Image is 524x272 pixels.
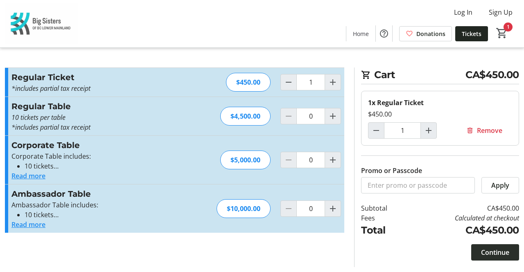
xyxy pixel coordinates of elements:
[11,200,190,210] p: Ambassador Table includes:
[465,67,519,82] span: CA$450.00
[456,122,512,139] button: Remove
[489,7,513,17] span: Sign Up
[11,71,190,83] h3: Regular Ticket
[325,201,341,216] button: Increment by one
[407,203,519,213] td: CA$450.00
[416,29,445,38] span: Donations
[361,213,407,223] td: Fees
[325,108,341,124] button: Increment by one
[11,220,45,229] button: Read more
[495,26,509,40] button: Cart
[462,29,481,38] span: Tickets
[368,109,512,119] div: $450.00
[220,107,271,126] div: $4,500.00
[454,7,472,17] span: Log In
[471,244,519,261] button: Continue
[296,74,325,90] input: Regular Ticket Quantity
[11,84,90,93] em: *includes partial tax receipt
[482,6,519,19] button: Sign Up
[296,108,325,124] input: Regular Table Quantity
[325,74,341,90] button: Increment by one
[368,123,384,138] button: Decrement by one
[11,151,190,161] p: Corporate Table includes:
[217,199,271,218] div: $10,000.00
[11,188,190,200] h3: Ambassador Table
[407,223,519,238] td: CA$450.00
[220,151,271,169] div: $5,000.00
[281,74,296,90] button: Decrement by one
[421,123,436,138] button: Increment by one
[296,200,325,217] input: Ambassador Table Quantity
[226,73,271,92] div: $450.00
[11,171,45,181] button: Read more
[361,203,407,213] td: Subtotal
[11,139,190,151] h3: Corporate Table
[11,123,90,132] em: *includes partial tax receipt
[325,152,341,168] button: Increment by one
[353,29,369,38] span: Home
[384,122,421,139] input: Regular Ticket Quantity
[296,152,325,168] input: Corporate Table Quantity
[361,177,475,193] input: Enter promo or passcode
[447,6,479,19] button: Log In
[11,113,65,122] em: 10 tickets per table
[399,26,452,41] a: Donations
[25,161,190,171] li: 10 tickets
[361,166,422,175] label: Promo or Passcode
[25,210,190,220] li: 10 tickets
[11,100,190,112] h3: Regular Table
[455,26,488,41] a: Tickets
[5,3,78,44] img: Big Sisters of BC Lower Mainland's Logo
[361,67,519,84] h2: Cart
[361,223,407,238] td: Total
[407,213,519,223] td: Calculated at checkout
[376,25,392,42] button: Help
[491,180,509,190] span: Apply
[477,126,502,135] span: Remove
[368,98,512,108] div: 1x Regular Ticket
[481,177,519,193] button: Apply
[481,247,509,257] span: Continue
[346,26,375,41] a: Home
